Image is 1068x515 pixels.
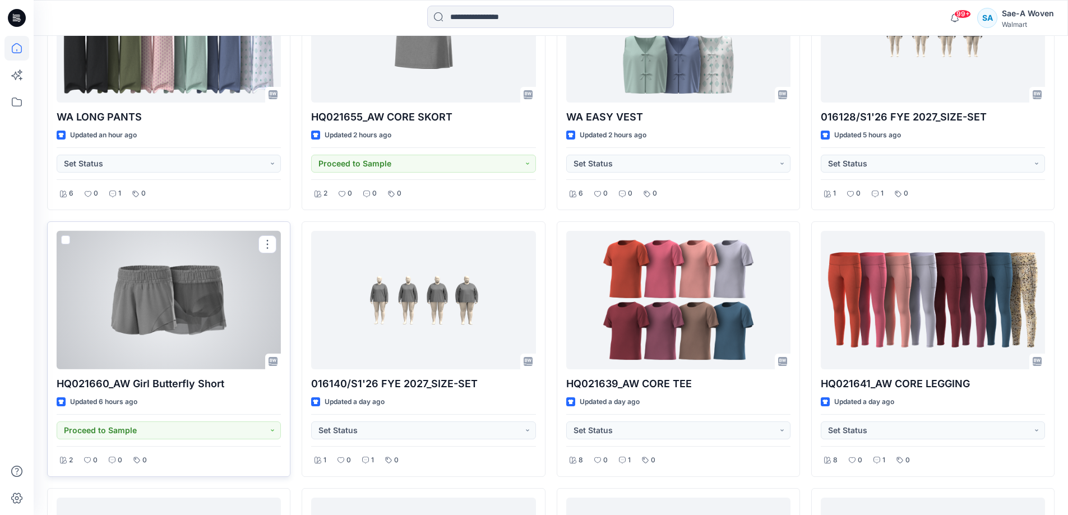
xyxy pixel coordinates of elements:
[346,454,351,466] p: 0
[821,109,1045,125] p: 016128/S1'26 FYE 2027_SIZE-SET
[118,188,121,199] p: 1
[881,188,884,199] p: 1
[57,109,281,125] p: WA LONG PANTS
[311,109,535,125] p: HQ021655_AW CORE SKORT
[579,454,583,466] p: 8
[566,231,790,369] a: HQ021639_AW CORE TEE
[579,188,583,199] p: 6
[905,454,910,466] p: 0
[603,454,608,466] p: 0
[977,8,997,28] div: SA
[70,396,137,408] p: Updated 6 hours ago
[628,188,632,199] p: 0
[69,188,73,199] p: 6
[821,231,1045,369] a: HQ021641_AW CORE LEGGING
[93,454,98,466] p: 0
[323,454,326,466] p: 1
[1002,7,1054,20] div: Sae-A Woven
[858,454,862,466] p: 0
[141,188,146,199] p: 0
[856,188,861,199] p: 0
[1002,20,1054,29] div: Walmart
[311,376,535,392] p: 016140/S1'26 FYE 2027_SIZE-SET
[311,231,535,369] a: 016140/S1'26 FYE 2027_SIZE-SET
[325,129,391,141] p: Updated 2 hours ago
[372,188,377,199] p: 0
[651,454,655,466] p: 0
[628,454,631,466] p: 1
[954,10,971,18] span: 99+
[70,129,137,141] p: Updated an hour ago
[57,231,281,369] a: HQ021660_AW Girl Butterfly Short
[566,109,790,125] p: WA EASY VEST
[603,188,608,199] p: 0
[94,188,98,199] p: 0
[394,454,399,466] p: 0
[69,454,73,466] p: 2
[580,129,646,141] p: Updated 2 hours ago
[57,376,281,392] p: HQ021660_AW Girl Butterfly Short
[371,454,374,466] p: 1
[833,188,836,199] p: 1
[118,454,122,466] p: 0
[325,396,385,408] p: Updated a day ago
[882,454,885,466] p: 1
[580,396,640,408] p: Updated a day ago
[348,188,352,199] p: 0
[833,454,838,466] p: 8
[323,188,327,199] p: 2
[834,129,901,141] p: Updated 5 hours ago
[904,188,908,199] p: 0
[142,454,147,466] p: 0
[821,376,1045,392] p: HQ021641_AW CORE LEGGING
[653,188,657,199] p: 0
[397,188,401,199] p: 0
[834,396,894,408] p: Updated a day ago
[566,376,790,392] p: HQ021639_AW CORE TEE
